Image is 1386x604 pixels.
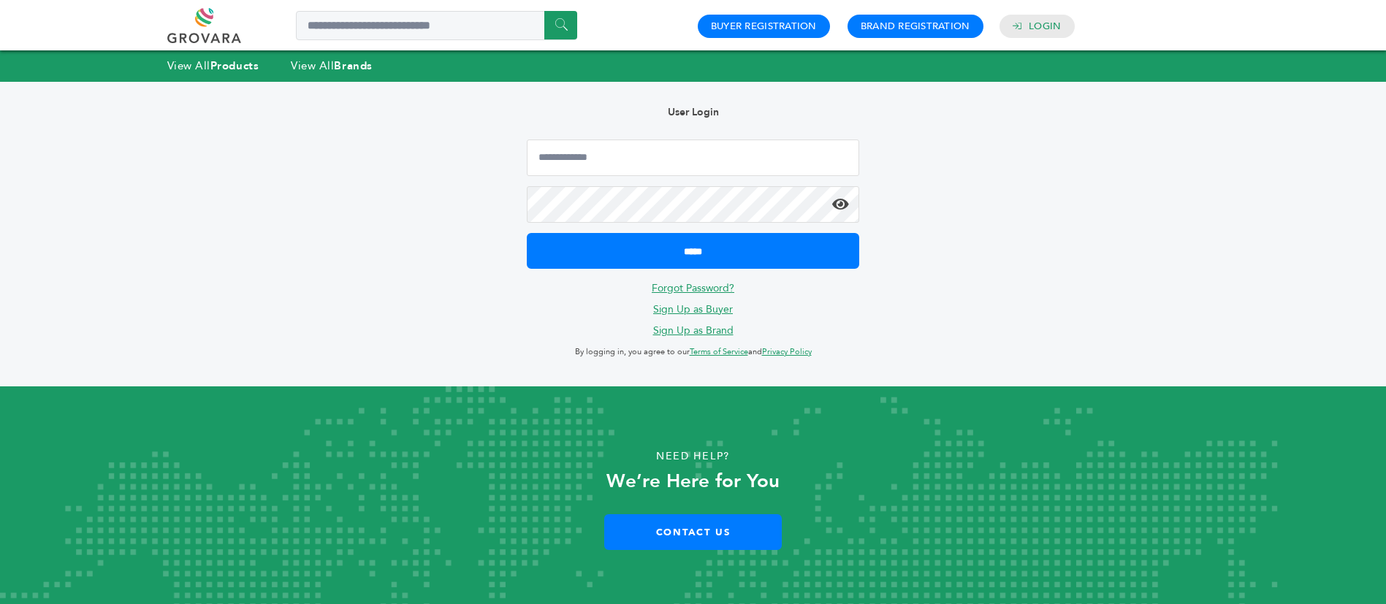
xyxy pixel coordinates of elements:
a: Brand Registration [861,20,970,33]
input: Password [527,186,858,223]
a: Buyer Registration [711,20,817,33]
strong: Brands [334,58,372,73]
a: View AllProducts [167,58,259,73]
b: User Login [668,105,719,119]
a: View AllBrands [291,58,373,73]
p: By logging in, you agree to our and [527,343,858,361]
a: Sign Up as Brand [653,324,734,337]
strong: Products [210,58,259,73]
strong: We’re Here for You [606,468,780,494]
input: Search a product or brand... [296,11,577,40]
a: Contact Us [604,514,782,550]
p: Need Help? [69,446,1317,467]
a: Login [1029,20,1061,33]
input: Email Address [527,139,858,176]
a: Sign Up as Buyer [653,302,733,316]
a: Privacy Policy [762,346,812,357]
a: Terms of Service [690,346,748,357]
a: Forgot Password? [652,281,734,295]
